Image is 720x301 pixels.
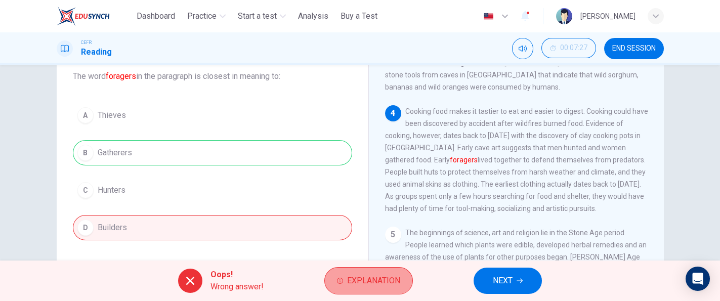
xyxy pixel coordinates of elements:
[341,10,377,22] span: Buy a Test
[482,13,495,20] img: en
[385,229,647,285] span: The beginnings of science, art and religion lie in the Stone Age period. People learned which pla...
[183,7,230,25] button: Practice
[81,46,112,58] h1: Reading
[560,44,587,52] span: 00:07:27
[474,268,542,294] button: NEXT
[137,10,175,22] span: Dashboard
[238,10,277,22] span: Start a test
[385,227,401,243] div: 5
[210,281,264,293] span: Wrong answer!
[450,156,478,164] font: foragers
[106,71,136,81] font: foragers
[385,105,401,121] div: 4
[234,7,290,25] button: Start a test
[57,6,110,26] img: ELTC logo
[298,10,328,22] span: Analysis
[73,70,352,82] span: The word in the paragraph is closest in meaning to:
[556,8,572,24] img: Profile picture
[541,38,596,59] div: Hide
[336,7,382,25] button: Buy a Test
[187,10,217,22] span: Practice
[580,10,636,22] div: [PERSON_NAME]
[324,267,413,294] button: Explanation
[686,267,710,291] div: Open Intercom Messenger
[57,6,133,26] a: ELTC logo
[81,39,92,46] span: CEFR
[133,7,179,25] button: Dashboard
[294,7,332,25] button: Analysis
[541,38,596,58] button: 00:07:27
[210,269,264,281] span: Oops!
[493,274,513,288] span: NEXT
[347,274,400,288] span: Explanation
[512,38,533,59] div: Mute
[604,38,664,59] button: END SESSION
[612,45,656,53] span: END SESSION
[385,107,648,212] span: Cooking food makes it tastier to eat and easier to digest. Cooking could have been discovered by ...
